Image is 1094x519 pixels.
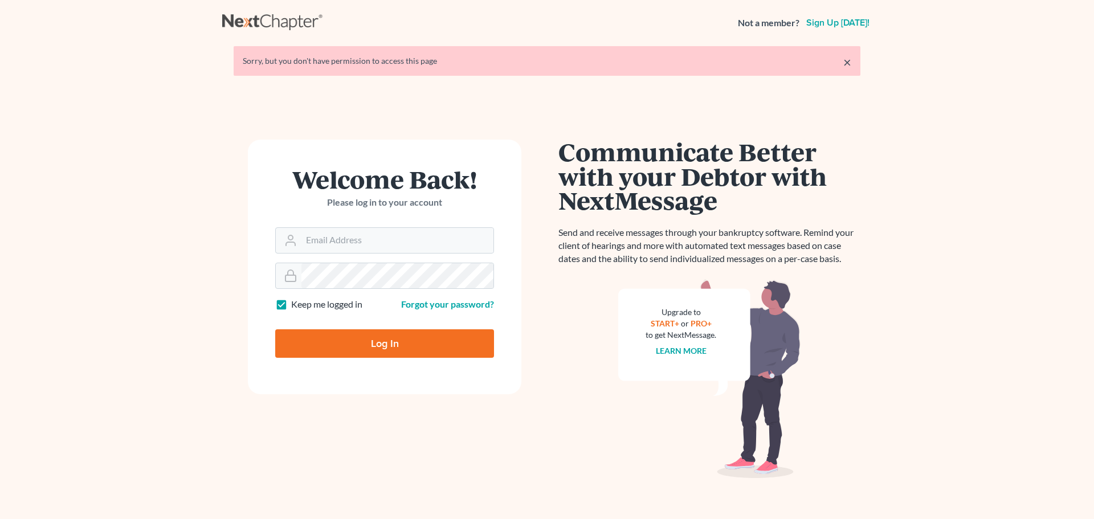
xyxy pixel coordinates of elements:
a: × [843,55,851,69]
a: Sign up [DATE]! [804,18,872,27]
div: Sorry, but you don't have permission to access this page [243,55,851,67]
label: Keep me logged in [291,298,362,311]
p: Please log in to your account [275,196,494,209]
strong: Not a member? [738,17,799,30]
a: START+ [651,318,679,328]
div: to get NextMessage. [646,329,716,341]
h1: Welcome Back! [275,167,494,191]
input: Email Address [301,228,493,253]
a: Learn more [656,346,707,355]
div: Upgrade to [646,307,716,318]
input: Log In [275,329,494,358]
a: PRO+ [691,318,712,328]
img: nextmessage_bg-59042aed3d76b12b5cd301f8e5b87938c9018125f34e5fa2b7a6b67550977c72.svg [618,279,801,479]
h1: Communicate Better with your Debtor with NextMessage [558,140,860,212]
span: or [681,318,689,328]
a: Forgot your password? [401,299,494,309]
p: Send and receive messages through your bankruptcy software. Remind your client of hearings and mo... [558,226,860,265]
